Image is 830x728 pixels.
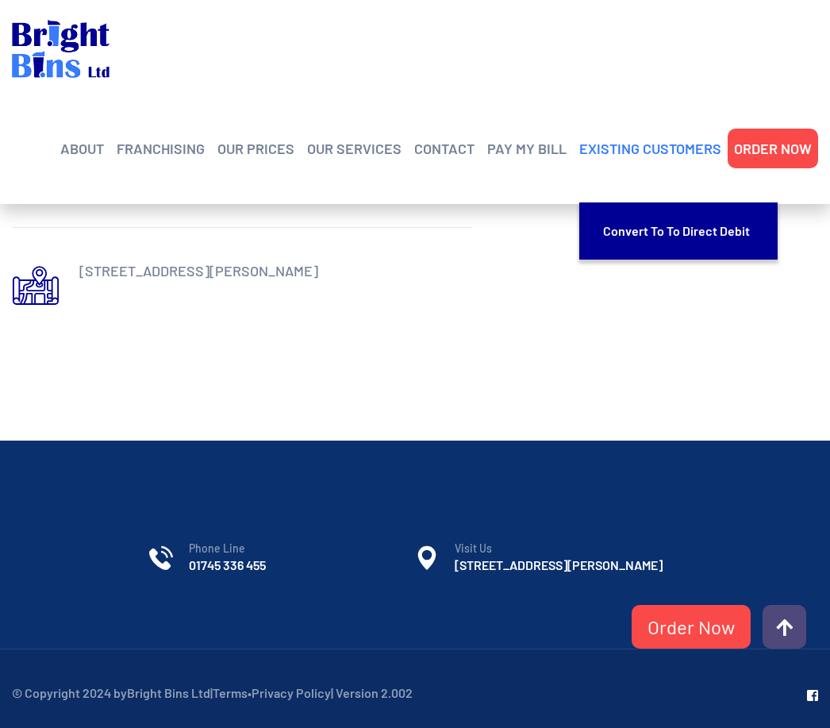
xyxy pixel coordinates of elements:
[217,137,294,160] a: OUR PRICES
[603,210,754,252] a: Convert to To Direct Debit
[127,685,210,700] a: Bright Bins Ltd
[455,557,681,574] h6: [STREET_ADDRESS][PERSON_NAME]
[60,137,104,160] a: ABOUT
[579,137,721,160] a: EXISTING CUSTOMERS
[487,137,567,160] a: PAY MY BILL
[79,260,472,281] p: [STREET_ADDRESS][PERSON_NAME]
[189,541,415,557] span: Phone Line
[213,685,248,700] a: Terms
[189,557,266,574] a: 01745 336 455
[12,681,413,705] p: © Copyright 2024 by | • | Version 2.002
[455,541,681,557] span: Visit Us
[117,137,205,160] a: FRANCHISING
[632,605,751,649] a: Order Now
[307,137,402,160] a: OUR SERVICES
[414,137,475,160] a: CONTACT
[252,685,331,700] a: Privacy Policy
[734,137,812,160] a: ORDER NOW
